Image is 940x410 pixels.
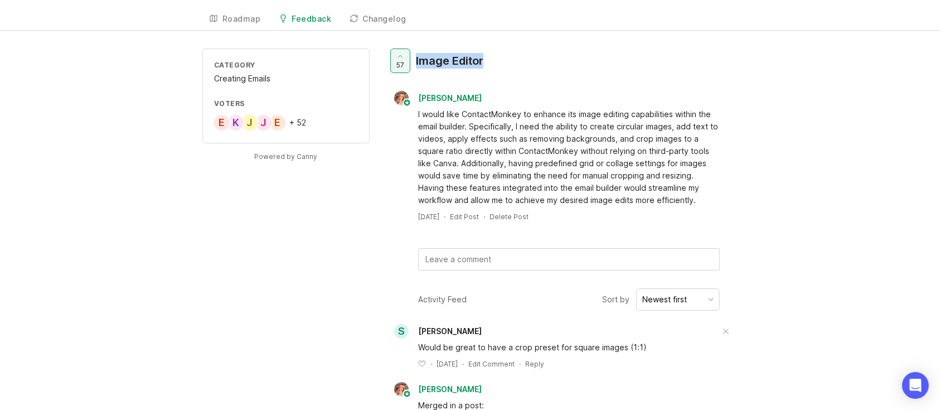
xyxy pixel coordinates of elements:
[387,324,482,339] a: S[PERSON_NAME]
[418,93,482,103] span: [PERSON_NAME]
[390,49,410,73] button: 57
[391,91,413,105] img: Bronwen W
[214,60,358,70] div: Category
[418,212,439,221] a: [DATE]
[468,359,515,369] div: Edit Comment
[642,293,687,306] div: Newest first
[403,99,411,107] img: member badge
[387,382,491,397] a: Bronwen W[PERSON_NAME]
[391,382,413,397] img: Bronwen W
[437,360,458,368] time: [DATE]
[241,114,259,132] div: J
[214,73,358,85] div: Creating Emails
[418,384,482,394] span: [PERSON_NAME]
[227,114,245,132] div: K
[272,8,338,31] a: Feedback
[490,212,529,221] div: Delete Post
[483,212,485,221] div: ·
[403,390,411,398] img: member badge
[343,8,414,31] a: Changelog
[253,150,319,163] a: Powered by Canny
[289,119,306,127] div: + 52
[450,212,479,221] div: Edit Post
[213,114,231,132] div: E
[396,60,404,70] span: 57
[418,341,720,354] div: Would be great to have a crop preset for square images (1:1)
[525,359,544,369] div: Reply
[416,53,483,69] div: Image Editor
[394,324,409,339] div: S
[202,8,268,31] a: Roadmap
[519,359,521,369] div: ·
[222,15,261,23] div: Roadmap
[418,326,482,336] span: [PERSON_NAME]
[462,359,464,369] div: ·
[602,293,629,306] span: Sort by
[902,372,929,399] div: Open Intercom Messenger
[387,91,491,105] a: Bronwen W[PERSON_NAME]
[430,359,432,369] div: ·
[418,108,720,206] div: I would like ContactMonkey to enhance its image editing capabilities within the email builder. Sp...
[292,15,332,23] div: Feedback
[418,293,467,306] div: Activity Feed
[214,99,358,108] div: Voters
[255,114,273,132] div: J
[444,212,445,221] div: ·
[269,114,287,132] div: E
[363,15,407,23] div: Changelog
